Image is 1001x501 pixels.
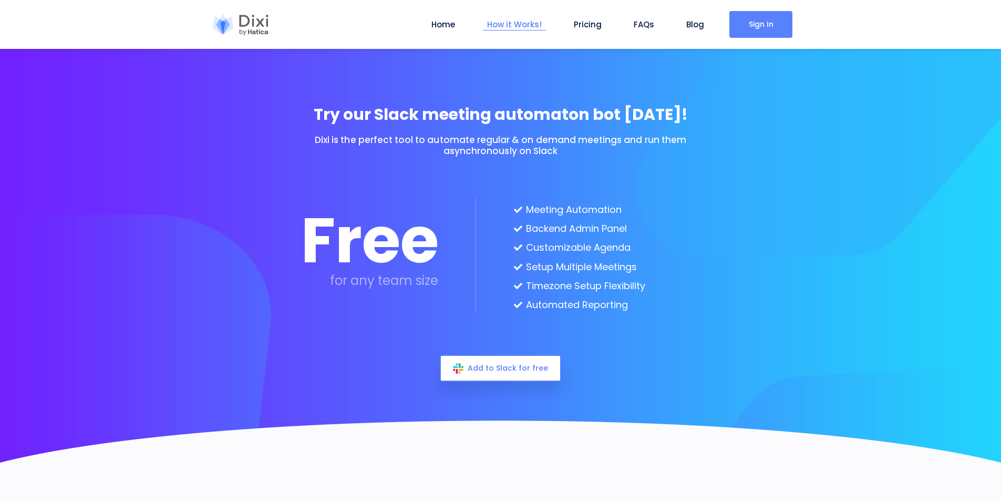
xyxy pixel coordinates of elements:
li: Setup Multiple Meetings [514,260,645,274]
h2: Try our Slack meeting automaton bot [DATE]! [301,105,700,124]
img: slack-icon [453,363,463,374]
a: Home [427,18,459,30]
a: Blog [682,18,708,30]
a: FAQs [630,18,658,30]
span: Add to Slack for free [468,363,548,373]
li: Automated Reporting [514,298,645,312]
li: Meeting Automation [514,202,645,217]
li: Timezone Setup Flexibility [514,279,645,293]
h3: Free [301,217,439,264]
a: Add to Slack for free [440,355,561,382]
h6: Dixi is the perfect tool to automate regular & on demand meetings and run them asynchronously on ... [301,135,700,156]
a: How it Works! [483,18,546,30]
h6: for any team size [301,274,439,287]
a: Sign In [729,11,792,38]
li: Backend Admin Panel [514,221,645,236]
a: Pricing [570,18,606,30]
li: Customizable Agenda [514,240,645,255]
